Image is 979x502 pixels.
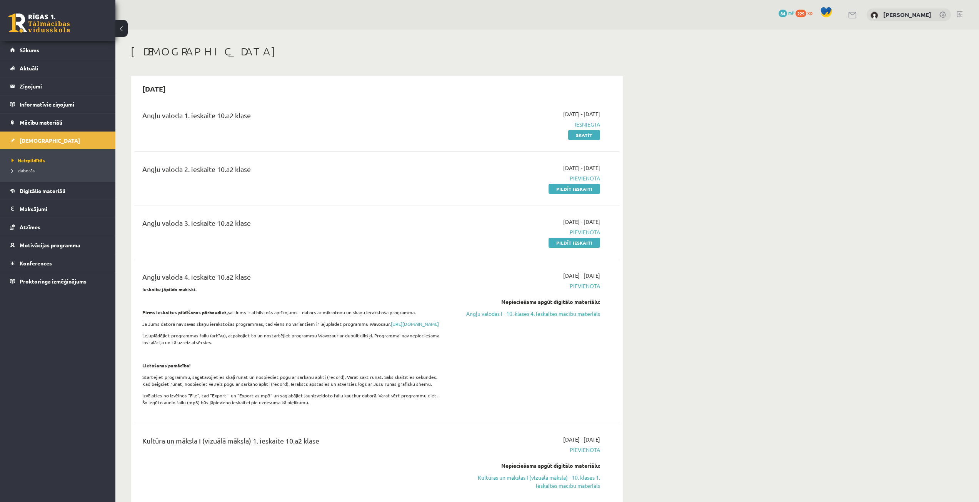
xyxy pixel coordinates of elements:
[12,167,108,174] a: Izlabotās
[883,11,931,18] a: [PERSON_NAME]
[20,137,80,144] span: [DEMOGRAPHIC_DATA]
[20,95,106,113] legend: Informatīvie ziņojumi
[779,10,787,17] span: 84
[455,310,600,318] a: Angļu valodas I - 10. klases 4. ieskaites mācību materiāls
[796,10,816,16] a: 229 xp
[788,10,794,16] span: mP
[20,260,52,267] span: Konferences
[20,223,40,230] span: Atzīmes
[142,286,197,292] strong: Ieskaite jāpilda mutiski.
[455,474,600,490] a: Kultūras un mākslas I (vizuālā māksla) - 10. klases 1. ieskaites mācību materiāls
[20,278,87,285] span: Proktoringa izmēģinājums
[10,200,106,218] a: Maksājumi
[142,362,191,369] strong: Lietošanas pamācība!
[563,272,600,280] span: [DATE] - [DATE]
[142,218,444,232] div: Angļu valoda 3. ieskaite 10.a2 klase
[391,321,439,327] a: [URL][DOMAIN_NAME]
[455,120,600,128] span: Iesniegta
[10,77,106,95] a: Ziņojumi
[142,309,444,316] p: vai Jums ir atbilstošs aprīkojums - dators ar mikrofonu un skaņu ierakstoša programma.
[20,242,80,248] span: Motivācijas programma
[807,10,812,16] span: xp
[10,41,106,59] a: Sākums
[8,13,70,33] a: Rīgas 1. Tālmācības vidusskola
[12,167,35,173] span: Izlabotās
[142,392,444,406] p: Izvēlaties no izvēlnes "File", tad "Export" un "Export as mp3" un saglabājiet jaunizveidoto failu...
[563,218,600,226] span: [DATE] - [DATE]
[142,272,444,286] div: Angļu valoda 4. ieskaite 10.a2 klase
[142,309,228,315] strong: Pirms ieskaites pildīšanas pārbaudiet,
[10,95,106,113] a: Informatīvie ziņojumi
[796,10,806,17] span: 229
[455,462,600,470] div: Nepieciešams apgūt digitālo materiālu:
[10,218,106,236] a: Atzīmes
[10,59,106,77] a: Aktuāli
[455,282,600,290] span: Pievienota
[563,110,600,118] span: [DATE] - [DATE]
[549,184,600,194] a: Pildīt ieskaiti
[10,132,106,149] a: [DEMOGRAPHIC_DATA]
[10,272,106,290] a: Proktoringa izmēģinājums
[455,174,600,182] span: Pievienota
[12,157,45,163] span: Neizpildītās
[20,77,106,95] legend: Ziņojumi
[20,200,106,218] legend: Maksājumi
[563,435,600,444] span: [DATE] - [DATE]
[455,228,600,236] span: Pievienota
[563,164,600,172] span: [DATE] - [DATE]
[142,320,444,327] p: Ja Jums datorā nav savas skaņu ierakstošas programmas, tad viens no variantiem ir lejuplādēt prog...
[20,65,38,72] span: Aktuāli
[131,45,623,58] h1: [DEMOGRAPHIC_DATA]
[135,80,173,98] h2: [DATE]
[568,130,600,140] a: Skatīt
[779,10,794,16] a: 84 mP
[455,298,600,306] div: Nepieciešams apgūt digitālo materiālu:
[20,119,62,126] span: Mācību materiāli
[549,238,600,248] a: Pildīt ieskaiti
[20,187,65,194] span: Digitālie materiāli
[455,446,600,454] span: Pievienota
[142,164,444,178] div: Angļu valoda 2. ieskaite 10.a2 klase
[10,182,106,200] a: Digitālie materiāli
[142,374,444,387] p: Startējiet programmu, sagatavojieties skaļi runāt un nospiediet pogu ar sarkanu aplīti (record). ...
[10,113,106,131] a: Mācību materiāli
[20,47,39,53] span: Sākums
[10,236,106,254] a: Motivācijas programma
[871,12,878,19] img: Vladislava Vlasova
[142,332,444,346] p: Lejuplādējiet programmas failu (arhīvu), atpakojiet to un nostartējiet programmu Wavozaur ar dubu...
[142,435,444,450] div: Kultūra un māksla I (vizuālā māksla) 1. ieskaite 10.a2 klase
[10,254,106,272] a: Konferences
[142,110,444,124] div: Angļu valoda 1. ieskaite 10.a2 klase
[12,157,108,164] a: Neizpildītās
